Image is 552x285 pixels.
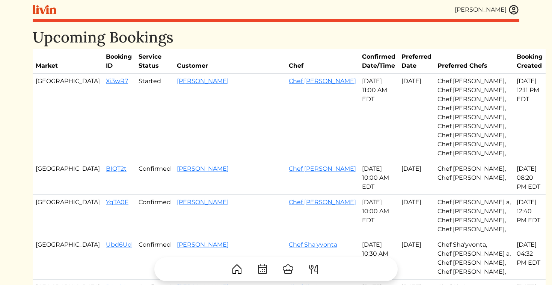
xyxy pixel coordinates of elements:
td: [GEOGRAPHIC_DATA] [33,237,103,280]
a: Xi3wR7 [106,77,128,85]
td: [DATE] [398,74,434,161]
th: Chef [286,49,359,74]
a: BIQT2t [106,165,127,172]
a: Chef [PERSON_NAME] [289,199,356,206]
td: Chef Sha'yvonta, Chef [PERSON_NAME] a, Chef [PERSON_NAME], Chef [PERSON_NAME], [434,237,514,280]
a: [PERSON_NAME] [177,199,229,206]
td: [DATE] 08:20 PM EDT [514,161,546,195]
a: [PERSON_NAME] [177,77,229,85]
a: Chef [PERSON_NAME] [289,77,356,85]
td: [DATE] 12:11 PM EDT [514,74,546,161]
th: Preferred Chefs [434,49,514,74]
img: CalendarDots-5bcf9d9080389f2a281d69619e1c85352834be518fbc73d9501aef674afc0d57.svg [256,263,268,275]
td: Started [136,74,174,161]
img: user_account-e6e16d2ec92f44fc35f99ef0dc9cddf60790bfa021a6ecb1c896eb5d2907b31c.svg [508,4,519,15]
img: House-9bf13187bcbb5817f509fe5e7408150f90897510c4275e13d0d5fca38e0b5951.svg [231,263,243,275]
th: Customer [174,49,286,74]
th: Service Status [136,49,174,74]
td: Confirmed [136,195,174,237]
th: Market [33,49,103,74]
td: [DATE] 10:30 AM EDT [359,237,398,280]
th: Booking ID [103,49,136,74]
th: Confirmed Date/Time [359,49,398,74]
td: [DATE] [398,237,434,280]
td: [DATE] [398,161,434,195]
td: [DATE] 10:00 AM EDT [359,195,398,237]
div: [PERSON_NAME] [455,5,507,14]
td: [DATE] 04:32 PM EDT [514,237,546,280]
img: livin-logo-a0d97d1a881af30f6274990eb6222085a2533c92bbd1e4f22c21b4f0d0e3210c.svg [33,5,56,14]
th: Preferred Date [398,49,434,74]
td: [DATE] 11:00 AM EDT [359,74,398,161]
td: [DATE] 10:00 AM EDT [359,161,398,195]
td: [GEOGRAPHIC_DATA] [33,161,103,195]
td: [DATE] 12:40 PM EDT [514,195,546,237]
td: [GEOGRAPHIC_DATA] [33,74,103,161]
th: Booking Created [514,49,546,74]
td: Chef [PERSON_NAME], Chef [PERSON_NAME], Chef [PERSON_NAME], Chef [PERSON_NAME], Chef [PERSON_NAME... [434,74,514,161]
a: [PERSON_NAME] [177,165,229,172]
td: [GEOGRAPHIC_DATA] [33,195,103,237]
td: Confirmed [136,237,174,280]
a: YqTA0F [106,199,128,206]
a: Ubd6Ud [106,241,132,248]
td: Chef [PERSON_NAME], Chef [PERSON_NAME], [434,161,514,195]
td: Chef [PERSON_NAME] a, Chef [PERSON_NAME], Chef [PERSON_NAME], Chef [PERSON_NAME], [434,195,514,237]
h1: Upcoming Bookings [33,28,519,46]
td: [DATE] [398,195,434,237]
img: ForkKnife-55491504ffdb50bab0c1e09e7649658475375261d09fd45db06cec23bce548bf.svg [308,263,320,275]
td: Confirmed [136,161,174,195]
a: Chef Sha'yvonta [289,241,337,248]
a: [PERSON_NAME] [177,241,229,248]
a: Chef [PERSON_NAME] [289,165,356,172]
img: ChefHat-a374fb509e4f37eb0702ca99f5f64f3b6956810f32a249b33092029f8484b388.svg [282,263,294,275]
